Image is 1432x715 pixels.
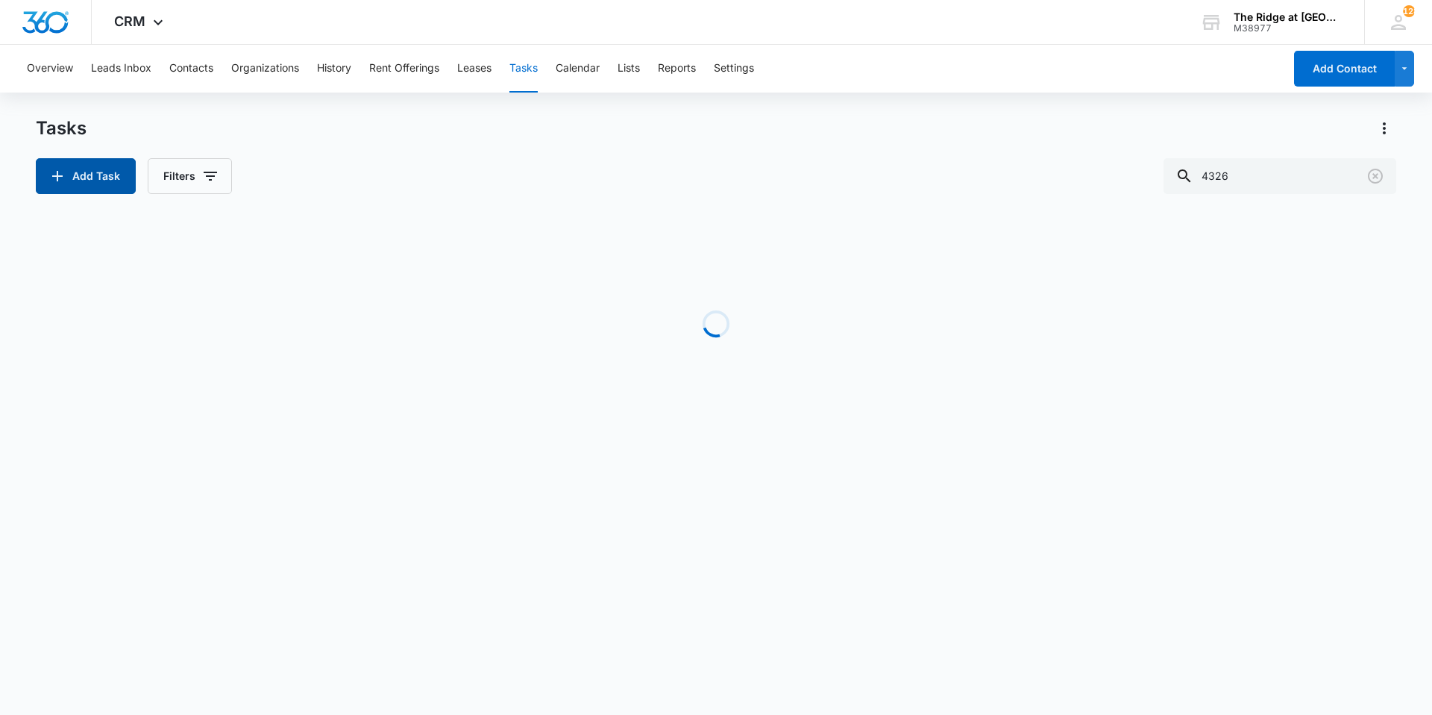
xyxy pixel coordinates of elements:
[509,45,538,93] button: Tasks
[1294,51,1395,87] button: Add Contact
[658,45,696,93] button: Reports
[714,45,754,93] button: Settings
[556,45,600,93] button: Calendar
[148,158,232,194] button: Filters
[369,45,439,93] button: Rent Offerings
[231,45,299,93] button: Organizations
[317,45,351,93] button: History
[1403,5,1415,17] span: 128
[1363,164,1387,188] button: Clear
[457,45,492,93] button: Leases
[1163,158,1396,194] input: Search Tasks
[27,45,73,93] button: Overview
[114,13,145,29] span: CRM
[1234,11,1342,23] div: account name
[1372,116,1396,140] button: Actions
[169,45,213,93] button: Contacts
[1234,23,1342,34] div: account id
[36,158,136,194] button: Add Task
[618,45,640,93] button: Lists
[1403,5,1415,17] div: notifications count
[36,117,87,140] h1: Tasks
[91,45,151,93] button: Leads Inbox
